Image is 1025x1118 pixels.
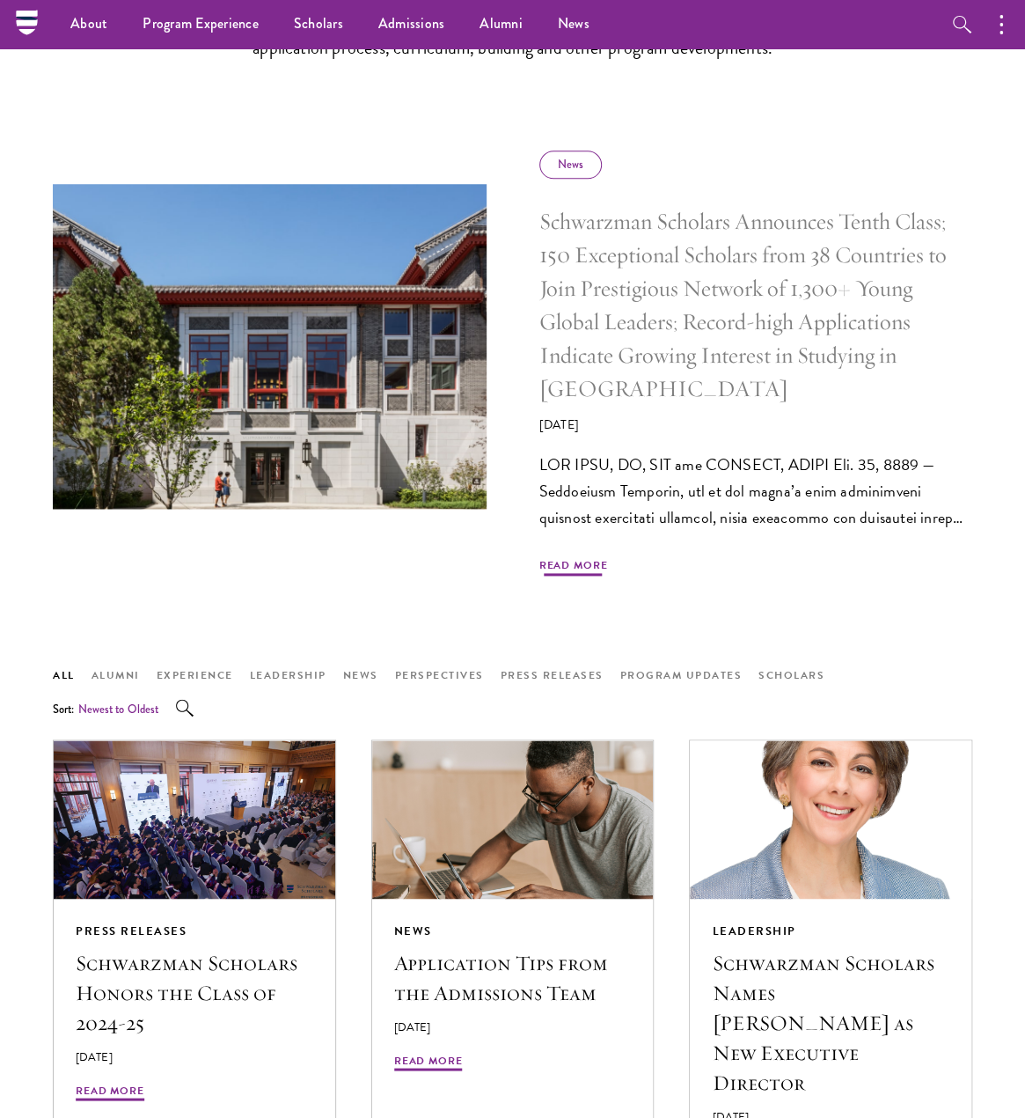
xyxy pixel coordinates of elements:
div: News [539,151,602,179]
span: Read More [539,557,608,578]
button: All [53,666,75,686]
button: News [343,666,378,686]
button: Newest to Oldest [78,700,159,718]
button: Experience [157,666,233,686]
button: Leadership [250,666,326,686]
p: LOR IPSU, DO, SIT ame CONSECT, ADIPI Eli. 35, 8889 — Seddoeiusm Temporin, utl et dol magna’a enim... [539,452,973,531]
h5: Application Tips from the Admissions Team [394,947,632,1007]
button: Program Updates [620,666,743,686]
div: Press Releases [76,921,313,940]
button: Alumni [92,666,140,686]
div: News [394,921,632,940]
button: Perspectives [395,666,484,686]
span: Read More [76,1082,144,1103]
p: [DATE] [394,1018,632,1036]
div: Leadership [712,921,949,940]
p: [DATE] [539,416,973,434]
button: Scholars [758,666,824,686]
p: [DATE] [76,1048,313,1066]
button: Press Releases [501,666,604,686]
span: Read More [394,1052,463,1073]
h5: Schwarzman Scholars Honors the Class of 2024-25 [76,947,313,1037]
h5: Schwarzman Scholars Announces Tenth Class; 150 Exceptional Scholars from 38 Countries to Join Pre... [539,205,973,406]
span: Sort: [53,701,75,717]
a: News Schwarzman Scholars Announces Tenth Class; 150 Exceptional Scholars from 38 Countries to Joi... [53,115,972,578]
h5: Schwarzman Scholars Names [PERSON_NAME] as New Executive Director [712,947,949,1097]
